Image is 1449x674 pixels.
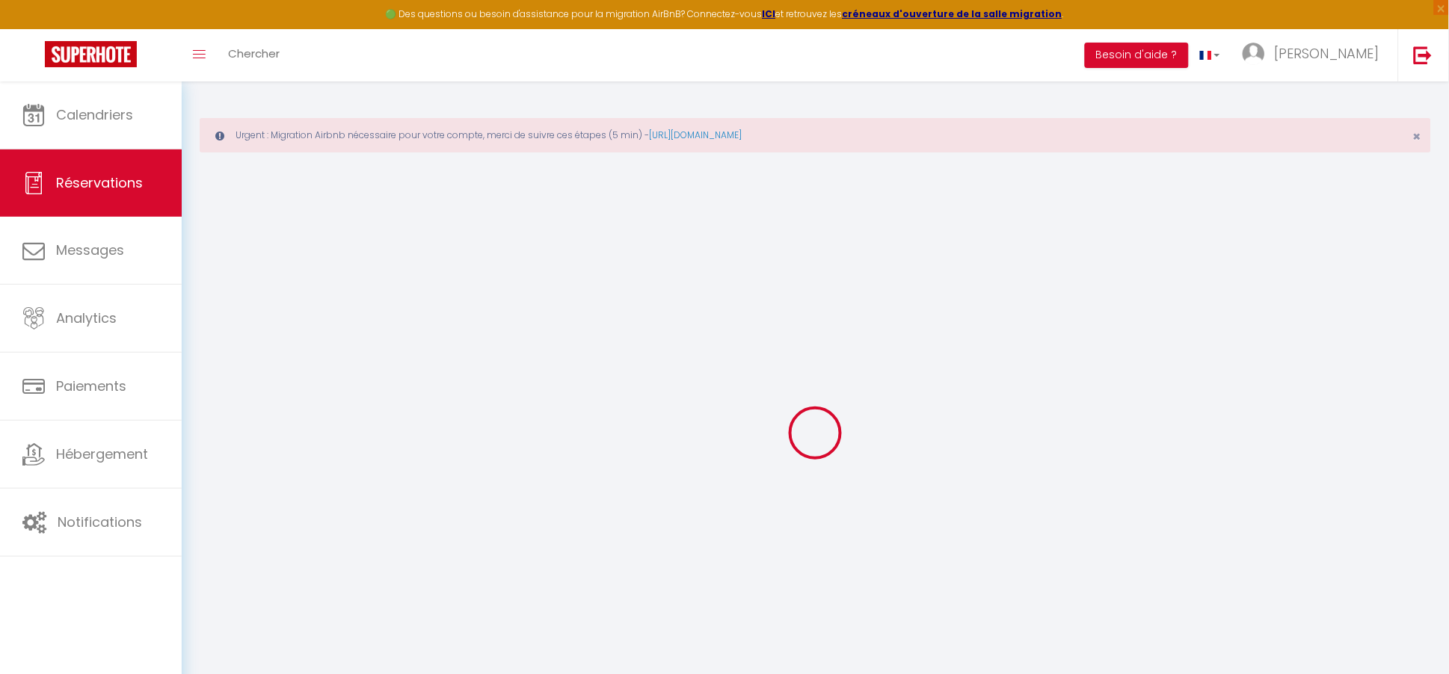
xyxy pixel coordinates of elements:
[56,173,143,192] span: Réservations
[56,241,124,259] span: Messages
[1085,43,1189,68] button: Besoin d'aide ?
[1275,44,1379,63] span: [PERSON_NAME]
[1413,127,1421,146] span: ×
[228,46,280,61] span: Chercher
[12,6,57,51] button: Ouvrir le widget de chat LiveChat
[1231,29,1398,81] a: ... [PERSON_NAME]
[56,445,148,463] span: Hébergement
[763,7,776,20] a: ICI
[843,7,1062,20] a: créneaux d'ouverture de la salle migration
[1243,43,1265,65] img: ...
[1413,130,1421,143] button: Close
[56,105,133,124] span: Calendriers
[649,129,742,141] a: [URL][DOMAIN_NAME]
[56,377,126,395] span: Paiements
[217,29,291,81] a: Chercher
[200,118,1431,152] div: Urgent : Migration Airbnb nécessaire pour votre compte, merci de suivre ces étapes (5 min) -
[45,41,137,67] img: Super Booking
[1414,46,1433,64] img: logout
[56,309,117,327] span: Analytics
[58,513,142,531] span: Notifications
